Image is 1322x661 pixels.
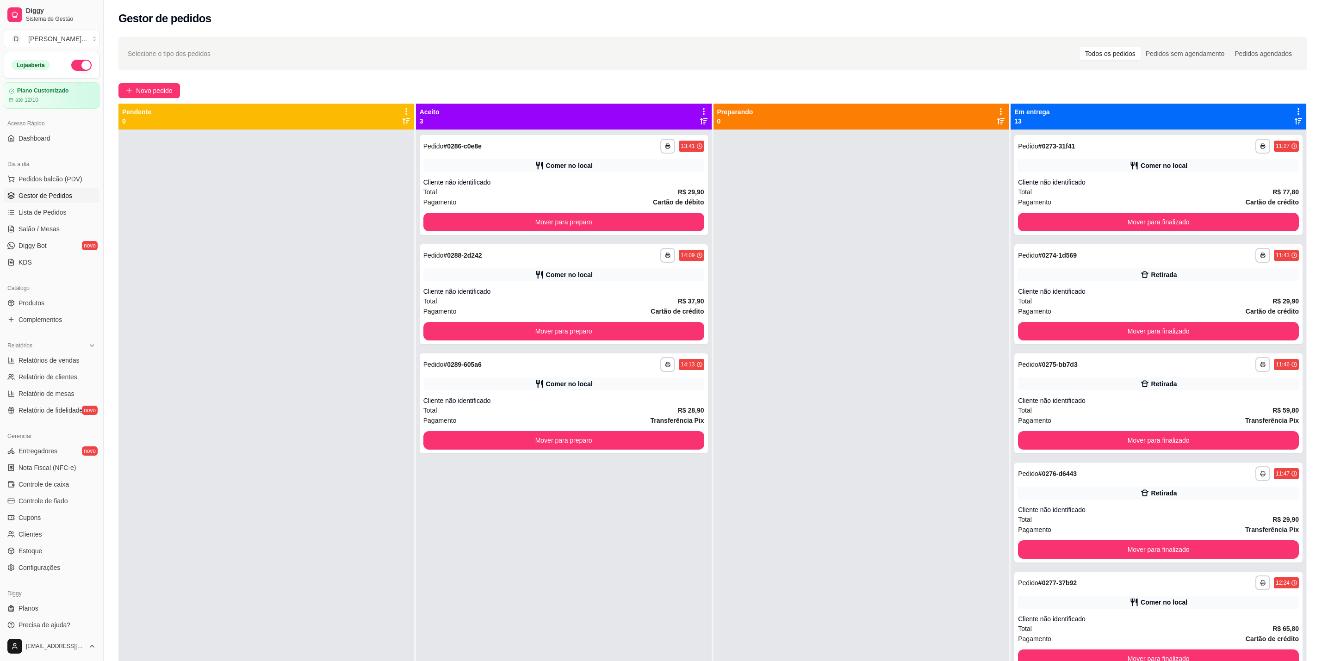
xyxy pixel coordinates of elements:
span: Total [1018,187,1032,197]
div: Cliente não identificado [1018,505,1299,514]
button: Select a team [4,30,99,48]
p: Aceito [420,107,440,117]
p: 0 [122,117,151,126]
div: Comer no local [1141,598,1187,607]
p: 3 [420,117,440,126]
span: Pagamento [423,415,457,426]
a: Lista de Pedidos [4,205,99,220]
h2: Gestor de pedidos [118,11,211,26]
a: Configurações [4,560,99,575]
a: Diggy Botnovo [4,238,99,253]
span: plus [126,87,132,94]
div: 11:46 [1276,361,1290,368]
div: Cliente não identificado [1018,614,1299,624]
span: Precisa de ajuda? [19,620,70,630]
div: Gerenciar [4,429,99,444]
div: 11:47 [1276,470,1290,477]
strong: Cartão de crédito [1246,635,1299,642]
span: Relatórios [7,342,32,349]
span: [EMAIL_ADDRESS][DOMAIN_NAME] [26,642,85,650]
div: Cliente não identificado [423,396,704,405]
strong: R$ 29,90 [678,188,704,196]
button: Mover para finalizado [1018,431,1299,450]
span: Relatórios de vendas [19,356,80,365]
span: Controle de fiado [19,496,68,506]
div: Pedidos agendados [1229,47,1297,60]
a: Planos [4,601,99,616]
article: Plano Customizado [17,87,68,94]
a: Dashboard [4,131,99,146]
span: Pedido [1018,470,1038,477]
span: Total [423,187,437,197]
div: Cliente não identificado [1018,396,1299,405]
span: Pedido [423,252,444,259]
button: Mover para finalizado [1018,540,1299,559]
div: Catálogo [4,281,99,296]
button: Alterar Status [71,60,92,71]
span: Configurações [19,563,60,572]
article: até 12/10 [15,96,38,104]
span: Relatório de clientes [19,372,77,382]
div: Comer no local [1141,161,1187,170]
button: Novo pedido [118,83,180,98]
div: Comer no local [546,161,593,170]
a: KDS [4,255,99,270]
button: Mover para finalizado [1018,213,1299,231]
strong: Transferência Pix [651,417,704,424]
span: Pagamento [423,306,457,316]
span: Total [1018,624,1032,634]
span: Sistema de Gestão [26,15,96,23]
p: Preparando [717,107,753,117]
button: [EMAIL_ADDRESS][DOMAIN_NAME] [4,635,99,657]
span: Planos [19,604,38,613]
div: 13:41 [681,142,695,150]
span: Pedido [423,361,444,368]
div: Retirada [1151,379,1177,389]
span: KDS [19,258,32,267]
span: Novo pedido [136,86,173,96]
span: Total [1018,405,1032,415]
span: Diggy Bot [19,241,47,250]
p: Em entrega [1014,107,1049,117]
span: Total [1018,514,1032,525]
div: Pedidos sem agendamento [1141,47,1229,60]
div: 12:24 [1276,579,1290,587]
span: Gestor de Pedidos [19,191,72,200]
button: Mover para finalizado [1018,322,1299,340]
a: Clientes [4,527,99,542]
strong: # 0276-d6443 [1038,470,1077,477]
span: Pedidos balcão (PDV) [19,174,82,184]
span: Nota Fiscal (NFC-e) [19,463,76,472]
button: Mover para preparo [423,322,704,340]
a: Controle de fiado [4,494,99,508]
div: Retirada [1151,270,1177,279]
div: Cliente não identificado [423,287,704,296]
a: Salão / Mesas [4,222,99,236]
div: Cliente não identificado [1018,287,1299,296]
a: Nota Fiscal (NFC-e) [4,460,99,475]
span: Pedido [1018,361,1038,368]
a: Complementos [4,312,99,327]
span: Produtos [19,298,44,308]
strong: R$ 29,90 [1272,516,1299,523]
strong: R$ 29,90 [1272,297,1299,305]
div: Retirada [1151,488,1177,498]
div: 11:27 [1276,142,1290,150]
a: Relatório de mesas [4,386,99,401]
div: Cliente não identificado [1018,178,1299,187]
strong: # 0277-37b92 [1038,579,1077,587]
strong: Transferência Pix [1245,417,1299,424]
span: Pagamento [1018,525,1051,535]
span: Pedido [1018,579,1038,587]
span: Pagamento [423,197,457,207]
div: Todos os pedidos [1080,47,1141,60]
strong: # 0288-2d242 [443,252,482,259]
span: Pagamento [1018,634,1051,644]
a: Relatórios de vendas [4,353,99,368]
span: Relatório de fidelidade [19,406,83,415]
span: Diggy [26,7,96,15]
a: Produtos [4,296,99,310]
button: Mover para preparo [423,213,704,231]
strong: R$ 77,80 [1272,188,1299,196]
div: Cliente não identificado [423,178,704,187]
